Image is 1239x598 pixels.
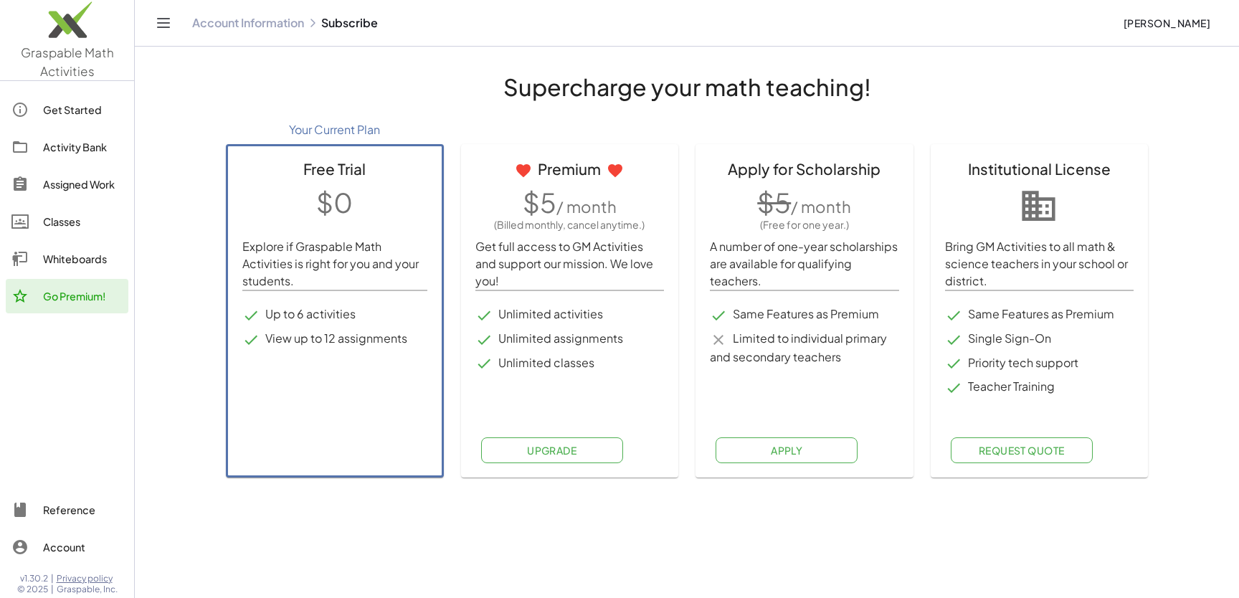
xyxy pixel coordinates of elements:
div: Classes [43,213,123,230]
p: $0 [242,183,427,221]
li: Unlimited activities [475,305,665,324]
li: Limited to individual primary and secondary teachers [710,330,899,366]
a: Activity Bank [6,130,128,164]
span: | [51,573,54,584]
a: Whiteboards [6,242,128,276]
div: Free Trial [242,158,427,180]
div: Whiteboards [43,250,123,267]
li: View up to 12 assignments [242,330,427,348]
div: Premium [475,158,665,180]
a: Account Information [192,16,304,30]
a: Reference [6,493,128,527]
li: Same Features as Premium [945,305,1134,324]
div: Account [43,538,123,556]
span: Request Quote [978,444,1065,457]
span: Graspable, Inc. [57,584,118,595]
li: Up to 6 activities [242,305,427,324]
p: Explore if Graspable Math Activities is right for you and your students. [242,238,427,290]
li: Priority tech support [945,354,1134,373]
li: Single Sign-On [945,330,1134,348]
a: Assigned Work [6,167,128,201]
span: Graspable Math Activities [21,44,114,79]
div: Assigned Work [43,176,123,193]
h1: Supercharge your math teaching! [226,70,1148,104]
li: Teacher Training [945,378,1134,397]
span: | [51,584,54,595]
span: $5 [757,186,791,219]
p: Bring GM Activities to all math & science teachers in your school or district. [945,238,1134,290]
span: Apply [771,444,803,457]
div: Get Started [43,101,123,118]
button: Request Quote [951,437,1093,463]
span: Upgrade [527,444,577,457]
p: Get full access to GM Activities and support our mission. We love you! [475,238,665,290]
a: Classes [6,204,128,239]
div: Institutional License [945,158,1134,180]
p: A number of one-year scholarships are available for qualifying teachers. [710,238,899,290]
a: Get Started [6,92,128,127]
li: Unlimited classes [475,354,665,373]
div: Activity Bank [43,138,123,156]
div: Your Current Plan [226,115,444,144]
a: Privacy policy [57,573,118,584]
li: Same Features as Premium [710,305,899,324]
button: Toggle navigation [152,11,175,34]
button: Upgrade [481,437,623,463]
button: [PERSON_NAME] [1111,10,1222,36]
span: / month [791,196,851,217]
p: $5 [475,183,665,221]
span: [PERSON_NAME] [1123,16,1210,29]
div: Reference [43,501,123,518]
span: © 2025 [17,584,48,595]
a: Account [6,530,128,564]
li: Unlimited assignments [475,330,665,348]
div: Apply for Scholarship [710,158,899,180]
span: v1.30.2 [20,573,48,584]
button: Apply [716,437,858,463]
span: / month [556,196,617,217]
div: Go Premium! [43,288,123,305]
